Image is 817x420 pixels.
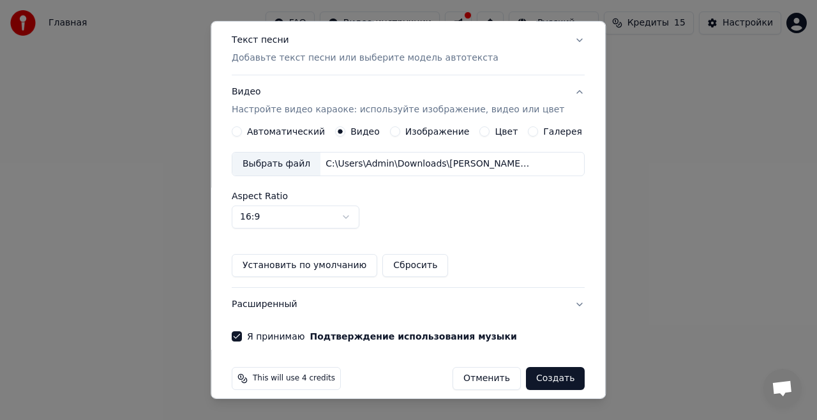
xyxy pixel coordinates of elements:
[232,52,498,64] p: Добавьте текст песни или выберите модель автотекста
[247,127,325,136] label: Автоматический
[405,127,470,136] label: Изображение
[247,332,517,341] label: Я принимаю
[232,86,564,116] div: Видео
[232,191,585,200] label: Aspect Ratio
[320,158,537,170] div: C:\Users\Admin\Downloads\[PERSON_NAME], споём!.mp4
[232,126,585,287] div: ВидеоНастройте видео караоке: используйте изображение, видео или цвет
[495,127,518,136] label: Цвет
[350,127,380,136] label: Видео
[232,24,585,75] button: Текст песниДобавьте текст песни или выберите модель автотекста
[232,288,585,321] button: Расширенный
[232,34,289,47] div: Текст песни
[544,127,583,136] label: Галерея
[253,373,335,384] span: This will use 4 credits
[310,332,517,341] button: Я принимаю
[526,367,585,390] button: Создать
[232,75,585,126] button: ВидеоНастройте видео караоке: используйте изображение, видео или цвет
[232,103,564,116] p: Настройте видео караоке: используйте изображение, видео или цвет
[232,153,320,176] div: Выбрать файл
[453,367,521,390] button: Отменить
[232,254,377,277] button: Установить по умолчанию
[383,254,449,277] button: Сбросить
